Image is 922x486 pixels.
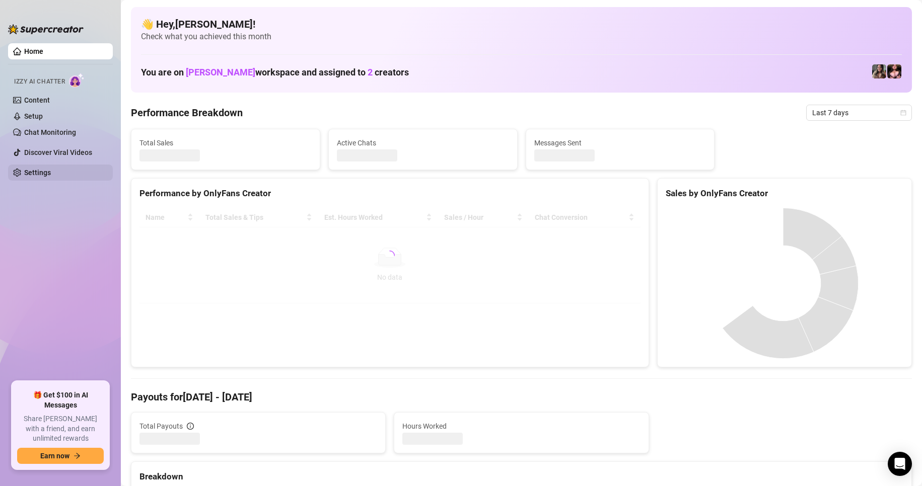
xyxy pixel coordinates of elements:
[24,169,51,177] a: Settings
[337,137,509,148] span: Active Chats
[17,414,104,444] span: Share [PERSON_NAME] with a friend, and earn unlimited rewards
[14,77,65,87] span: Izzy AI Chatter
[402,421,640,432] span: Hours Worked
[8,24,84,34] img: logo-BBDzfeDw.svg
[24,112,43,120] a: Setup
[24,47,43,55] a: Home
[24,148,92,156] a: Discover Viral Videos
[141,31,902,42] span: Check what you achieved this month
[139,137,312,148] span: Total Sales
[139,187,641,200] div: Performance by OnlyFans Creator
[40,452,69,460] span: Earn now
[69,73,85,88] img: AI Chatter
[141,17,902,31] h4: 👋 Hey, [PERSON_NAME] !
[368,67,373,77] span: 2
[24,96,50,104] a: Content
[887,64,901,78] img: Ryann
[534,137,706,148] span: Messages Sent
[383,249,397,263] span: loading
[131,390,912,404] h4: Payouts for [DATE] - [DATE]
[24,128,76,136] a: Chat Monitoring
[17,390,104,410] span: 🎁 Get $100 in AI Messages
[131,106,243,120] h4: Performance Breakdown
[872,64,886,78] img: Ryann
[900,110,906,116] span: calendar
[666,187,903,200] div: Sales by OnlyFans Creator
[187,423,194,430] span: info-circle
[139,421,183,432] span: Total Payouts
[17,448,104,464] button: Earn nowarrow-right
[74,452,81,459] span: arrow-right
[186,67,255,77] span: [PERSON_NAME]
[139,470,903,483] div: Breakdown
[141,67,409,78] h1: You are on workspace and assigned to creators
[812,105,906,120] span: Last 7 days
[888,452,912,476] div: Open Intercom Messenger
